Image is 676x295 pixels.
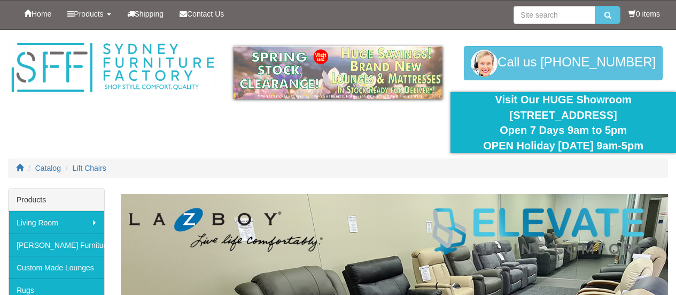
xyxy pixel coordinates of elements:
a: Contact Us [172,1,232,27]
a: Shipping [119,1,172,27]
a: Custom Made Lounges [9,256,104,278]
span: Contact Us [187,10,224,18]
li: 0 items [628,9,660,19]
a: Products [59,1,119,27]
a: Home [16,1,59,27]
a: Living Room [9,211,104,233]
img: spring-sale.gif [234,46,443,99]
a: Lift Chairs [73,164,106,172]
span: Products [74,10,103,18]
div: Visit Our HUGE Showroom [STREET_ADDRESS] Open 7 Days 9am to 5pm OPEN Holiday [DATE] 9am-5pm [459,92,668,153]
a: [PERSON_NAME] Furniture [9,233,104,256]
a: Catalog [35,164,61,172]
div: Products [9,189,104,211]
span: Shipping [135,10,164,18]
span: Home [32,10,51,18]
input: Site search [514,6,595,24]
img: Sydney Furniture Factory [8,41,217,95]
